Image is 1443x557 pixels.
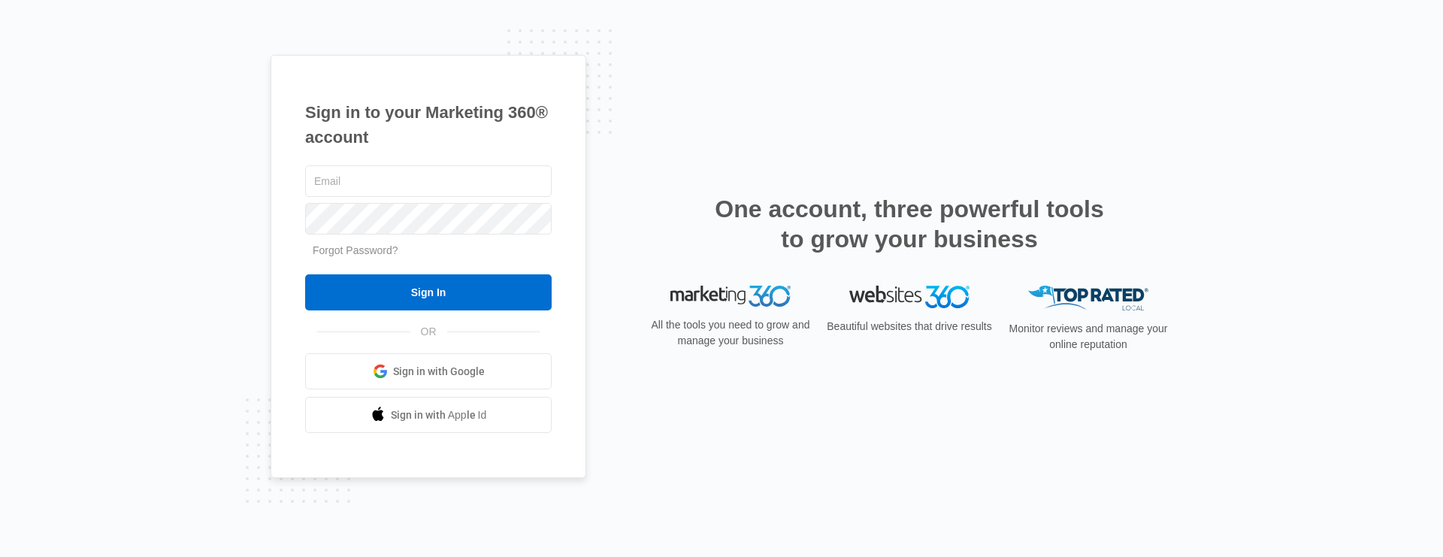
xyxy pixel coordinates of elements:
[391,407,487,423] span: Sign in with Apple Id
[313,244,398,256] a: Forgot Password?
[670,286,791,307] img: Marketing 360
[849,286,970,307] img: Websites 360
[710,194,1109,254] h2: One account, three powerful tools to grow your business
[825,319,994,335] p: Beautiful websites that drive results
[305,274,552,310] input: Sign In
[646,317,815,349] p: All the tools you need to grow and manage your business
[305,100,552,150] h1: Sign in to your Marketing 360® account
[305,165,552,197] input: Email
[305,397,552,433] a: Sign in with Apple Id
[1028,286,1148,310] img: Top Rated Local
[410,324,447,340] span: OR
[393,364,485,380] span: Sign in with Google
[1004,321,1172,353] p: Monitor reviews and manage your online reputation
[305,353,552,389] a: Sign in with Google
